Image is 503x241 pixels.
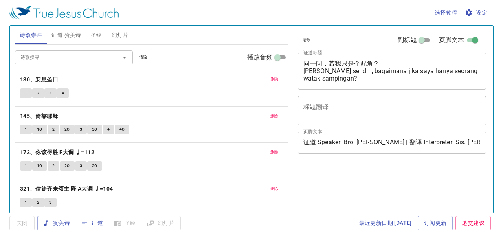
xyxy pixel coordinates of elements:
span: 诗颂崇拜 [20,30,42,40]
button: 1 [20,125,32,134]
iframe: from-child [295,162,450,234]
button: 4C [115,125,130,134]
span: 3C [92,162,97,169]
span: 清除 [139,54,147,61]
span: 2 [37,90,39,97]
span: 1 [25,162,27,169]
button: 1 [20,198,32,207]
span: 4 [107,126,110,133]
span: 1C [37,162,42,169]
button: 4 [57,88,69,98]
span: 3 [49,199,51,206]
span: 证道 赞美诗 [51,30,81,40]
b: 130、安息圣日 [20,75,58,85]
button: 清除 [134,53,152,62]
button: 删除 [266,147,283,157]
button: 130、安息圣日 [20,75,60,85]
span: 删除 [270,76,279,83]
span: 3 [80,126,82,133]
button: 1C [32,161,47,171]
button: 145、倚靠耶稣 [20,111,60,121]
span: 页脚文本 [439,35,464,45]
span: 副标题 [398,35,417,45]
span: 删除 [270,112,279,120]
span: 3 [80,162,82,169]
span: 1 [25,126,27,133]
span: 1C [37,126,42,133]
button: 删除 [266,184,283,193]
button: 删除 [266,111,283,121]
button: 2C [60,125,75,134]
button: 3 [75,125,87,134]
span: 证道 [82,218,103,228]
button: 2 [32,88,44,98]
span: 最近更新日期 [DATE] [359,218,412,228]
span: 播放音频 [247,53,273,62]
button: 赞美诗 [37,216,76,230]
button: 清除 [298,35,316,45]
button: 删除 [266,75,283,84]
b: 172、你该得胜 F大调 ♩=112 [20,147,94,157]
span: 清除 [303,37,311,44]
a: 递交建议 [455,216,491,230]
span: 圣经 [91,30,102,40]
span: 2 [37,199,39,206]
img: True Jesus Church [9,6,119,20]
span: 1 [25,90,27,97]
button: 1 [20,161,32,171]
span: 4C [119,126,125,133]
span: 幻灯片 [112,30,129,40]
span: 4 [62,90,64,97]
span: 2C [64,126,70,133]
button: 选择教程 [431,6,461,20]
button: 3C [87,125,102,134]
span: 删除 [270,185,279,192]
button: Open [119,52,130,63]
span: 3 [49,90,51,97]
button: 321、信徒齐来颂主 降 A大调 ♩=104 [20,184,114,194]
button: 4 [103,125,114,134]
button: 2 [48,125,59,134]
span: 递交建议 [462,218,485,228]
span: 2C [64,162,70,169]
button: 3 [44,88,56,98]
a: 订阅更新 [418,216,453,230]
span: 1 [25,199,27,206]
span: 删除 [270,149,279,156]
button: 1 [20,88,32,98]
a: 最近更新日期 [DATE] [356,216,415,230]
span: 赞美诗 [44,218,70,228]
span: 设定 [466,8,487,18]
button: 3C [87,161,102,171]
span: 3C [92,126,97,133]
span: 选择教程 [435,8,457,18]
span: 2 [52,162,55,169]
textarea: 问一问，若我只是个配角？ [PERSON_NAME] sendiri, bagaimana jika saya hanya seorang watak sampingan? [303,60,481,82]
span: 2 [52,126,55,133]
b: 321、信徒齐来颂主 降 A大调 ♩=104 [20,184,113,194]
b: 145、倚靠耶稣 [20,111,58,121]
button: 证道 [76,216,109,230]
button: 2 [48,161,59,171]
button: 2 [32,198,44,207]
button: 3 [44,198,56,207]
button: 172、你该得胜 F大调 ♩=112 [20,147,96,157]
button: 2C [60,161,75,171]
span: 订阅更新 [424,218,447,228]
button: 设定 [463,6,490,20]
button: 1C [32,125,47,134]
button: 3 [75,161,87,171]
